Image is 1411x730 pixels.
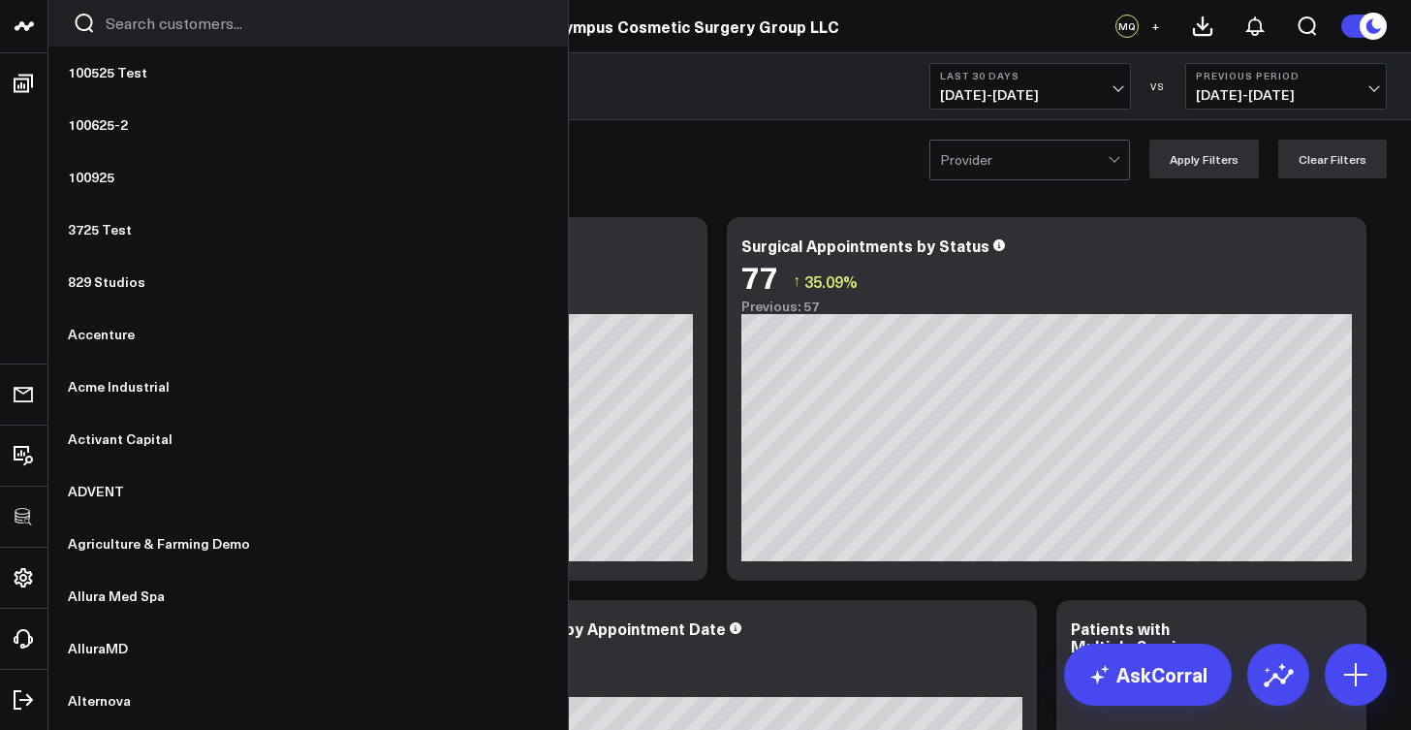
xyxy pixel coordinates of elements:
[929,63,1131,110] button: Last 30 Days[DATE]-[DATE]
[804,270,858,292] span: 35.09%
[48,465,568,518] a: ADVENT
[548,16,839,37] a: Olympus Cosmetic Surgery Group LLC
[48,47,568,99] a: 100525 Test
[1144,15,1167,38] button: +
[48,518,568,570] a: Agriculture & Farming Demo
[1064,644,1232,706] a: AskCorral
[1149,140,1259,178] button: Apply Filters
[412,682,1022,697] div: Previous: 50
[48,151,568,204] a: 100925
[741,299,1352,314] div: Previous: 57
[48,256,568,308] a: 829 Studios
[1196,70,1376,81] b: Previous Period
[741,235,989,256] div: Surgical Appointments by Status
[940,87,1120,103] span: [DATE] - [DATE]
[48,308,568,361] a: Accenture
[48,204,568,256] a: 3725 Test
[1141,80,1176,92] div: VS
[1278,140,1387,178] button: Clear Filters
[1151,19,1160,33] span: +
[48,99,568,151] a: 100625-2
[48,675,568,727] a: Alternova
[1115,15,1139,38] div: MQ
[48,361,568,413] a: Acme Industrial
[48,622,568,675] a: AlluraMD
[793,269,800,294] span: ↑
[106,13,544,34] input: Search customers input
[1185,63,1387,110] button: Previous Period[DATE]-[DATE]
[48,413,568,465] a: Activant Capital
[940,70,1120,81] b: Last 30 Days
[412,618,726,639] div: Surgical Visits Seen by Appointment Date
[48,570,568,622] a: Allura Med Spa
[73,12,96,35] button: Search customers button
[1071,618,1203,674] div: Patients with Multiple Services (Last 90 days)
[741,259,778,294] div: 77
[1196,87,1376,103] span: [DATE] - [DATE]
